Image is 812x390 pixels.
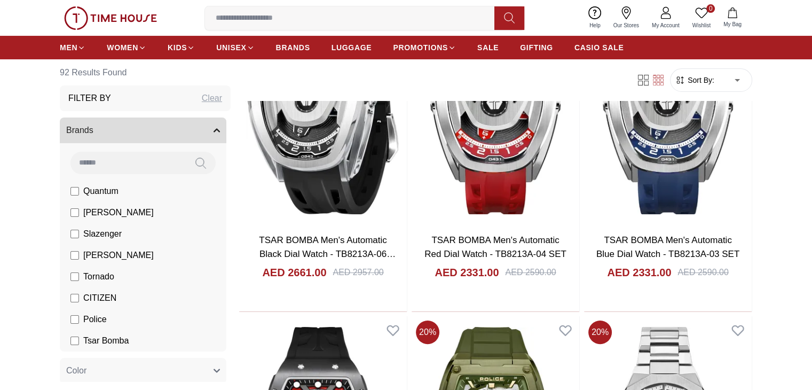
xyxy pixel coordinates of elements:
[64,6,157,30] img: ...
[607,265,671,280] h4: AED 2331.00
[520,38,553,57] a: GIFTING
[83,206,154,219] span: [PERSON_NAME]
[168,42,187,53] span: KIDS
[60,358,226,384] button: Color
[239,4,407,225] img: TSAR BOMBA Men's Automatic Black Dial Watch - TB8213A-06 SET
[677,266,728,279] div: AED 2590.00
[262,265,326,280] h4: AED 2661.00
[70,187,79,196] input: Quantum
[276,38,310,57] a: BRANDS
[83,228,122,240] span: Slazenger
[574,42,624,53] span: CASIO SALE
[706,4,715,13] span: 0
[333,266,383,279] div: AED 2957.00
[574,38,624,57] a: CASIO SALE
[717,5,748,30] button: My Bag
[505,266,556,279] div: AED 2590.00
[520,42,553,53] span: GIFTING
[583,4,607,32] a: Help
[216,38,254,57] a: UNISEX
[596,235,739,259] a: TSAR BOMBA Men's Automatic Blue Dial Watch - TB8213A-03 SET
[107,42,138,53] span: WOMEN
[70,230,79,238] input: Slazenger
[393,42,448,53] span: PROMOTIONS
[585,21,605,29] span: Help
[686,4,717,32] a: 0Wishlist
[332,42,372,53] span: LUGGAGE
[70,315,79,324] input: Police
[607,4,645,32] a: Our Stores
[83,313,107,326] span: Police
[83,270,114,283] span: Tornado
[332,38,372,57] a: LUGGAGE
[66,124,93,137] span: Brands
[60,60,231,85] h6: 92 Results Found
[202,92,222,105] div: Clear
[477,38,499,57] a: SALE
[276,42,310,53] span: BRANDS
[648,21,684,29] span: My Account
[584,4,752,225] img: TSAR BOMBA Men's Automatic Blue Dial Watch - TB8213A-03 SET
[168,38,195,57] a: KIDS
[412,4,579,225] img: TSAR BOMBA Men's Automatic Red Dial Watch - TB8213A-04 SET
[259,235,396,272] a: TSAR BOMBA Men's Automatic Black Dial Watch - TB8213A-06 SET
[70,337,79,345] input: Tsar Bomba
[83,334,129,347] span: Tsar Bomba
[685,75,714,85] span: Sort By:
[688,21,715,29] span: Wishlist
[60,42,77,53] span: MEN
[719,20,746,28] span: My Bag
[70,208,79,217] input: [PERSON_NAME]
[70,272,79,281] input: Tornado
[83,185,119,198] span: Quantum
[477,42,499,53] span: SALE
[416,321,439,344] span: 20 %
[588,321,612,344] span: 20 %
[393,38,456,57] a: PROMOTIONS
[70,294,79,302] input: CITIZEN
[83,292,116,305] span: CITIZEN
[107,38,146,57] a: WOMEN
[424,235,566,259] a: TSAR BOMBA Men's Automatic Red Dial Watch - TB8213A-04 SET
[675,75,714,85] button: Sort By:
[435,265,499,280] h4: AED 2331.00
[66,364,86,377] span: Color
[70,251,79,260] input: [PERSON_NAME]
[68,92,111,105] h3: Filter By
[216,42,246,53] span: UNISEX
[83,249,154,262] span: [PERSON_NAME]
[60,38,85,57] a: MEN
[609,21,643,29] span: Our Stores
[60,118,226,143] button: Brands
